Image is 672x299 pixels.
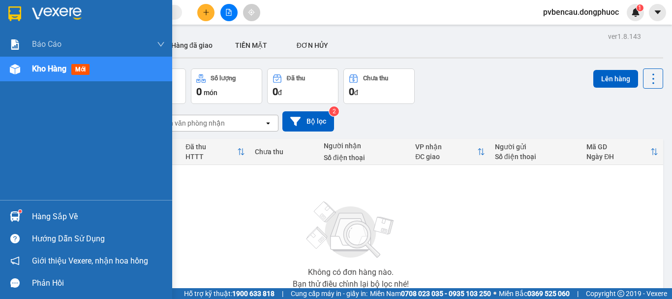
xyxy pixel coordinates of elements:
[324,142,405,150] div: Người nhận
[349,86,354,98] span: 0
[343,68,415,104] button: Chưa thu0đ
[204,89,217,97] span: món
[203,9,210,16] span: plus
[185,143,237,151] div: Đã thu
[10,256,20,266] span: notification
[185,153,237,161] div: HTTT
[649,4,666,21] button: caret-down
[157,40,165,48] span: down
[211,75,236,82] div: Số lượng
[354,89,358,97] span: đ
[248,9,255,16] span: aim
[593,70,638,88] button: Lên hàng
[282,111,334,132] button: Bộ lọc
[329,106,339,116] sup: 2
[184,288,275,299] span: Hỗ trợ kỹ thuật:
[10,39,20,50] img: solution-icon
[32,38,61,50] span: Báo cáo
[401,290,491,298] strong: 0708 023 035 - 0935 103 250
[19,210,22,213] sup: 1
[410,139,490,165] th: Toggle SortBy
[493,292,496,296] span: ⚪️
[608,31,641,42] div: ver 1.8.143
[181,139,249,165] th: Toggle SortBy
[32,255,148,267] span: Giới thiệu Vexere, nhận hoa hồng
[32,276,165,291] div: Phản hồi
[495,153,577,161] div: Số điện thoại
[631,8,640,17] img: icon-new-feature
[363,75,388,82] div: Chưa thu
[495,143,577,151] div: Người gửi
[586,143,650,151] div: Mã GD
[196,86,202,98] span: 0
[278,89,282,97] span: đ
[527,290,570,298] strong: 0369 525 060
[255,148,314,156] div: Chưa thu
[163,33,220,57] button: Hàng đã giao
[197,4,214,21] button: plus
[535,6,627,18] span: pvbencau.dongphuoc
[225,9,232,16] span: file-add
[235,41,267,49] span: TIỀN MẶT
[232,290,275,298] strong: 1900 633 818
[32,64,66,73] span: Kho hàng
[577,288,579,299] span: |
[586,153,650,161] div: Ngày ĐH
[637,4,643,11] sup: 1
[308,268,394,276] div: Không có đơn hàng nào.
[32,232,165,246] div: Hướng dẫn sử dụng
[297,41,328,49] span: ĐƠN HỦY
[71,64,90,75] span: mới
[638,4,641,11] span: 1
[293,280,409,288] div: Bạn thử điều chỉnh lại bộ lọc nhé!
[653,8,662,17] span: caret-down
[32,209,165,224] div: Hàng sắp về
[370,288,491,299] span: Miền Nam
[415,143,477,151] div: VP nhận
[264,119,272,127] svg: open
[157,118,225,128] div: Chọn văn phòng nhận
[220,4,238,21] button: file-add
[302,196,400,265] img: svg+xml;base64,PHN2ZyBjbGFzcz0ibGlzdC1wbHVnX19zdmciIHhtbG5zPSJodHRwOi8vd3d3LnczLm9yZy8yMDAwL3N2Zy...
[282,288,283,299] span: |
[617,290,624,297] span: copyright
[291,288,367,299] span: Cung cấp máy in - giấy in:
[10,234,20,243] span: question-circle
[499,288,570,299] span: Miền Bắc
[324,154,405,162] div: Số điện thoại
[267,68,338,104] button: Đã thu0đ
[10,278,20,288] span: message
[191,68,262,104] button: Số lượng0món
[273,86,278,98] span: 0
[287,75,305,82] div: Đã thu
[10,211,20,222] img: warehouse-icon
[415,153,477,161] div: ĐC giao
[10,64,20,74] img: warehouse-icon
[8,6,21,21] img: logo-vxr
[581,139,663,165] th: Toggle SortBy
[243,4,260,21] button: aim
